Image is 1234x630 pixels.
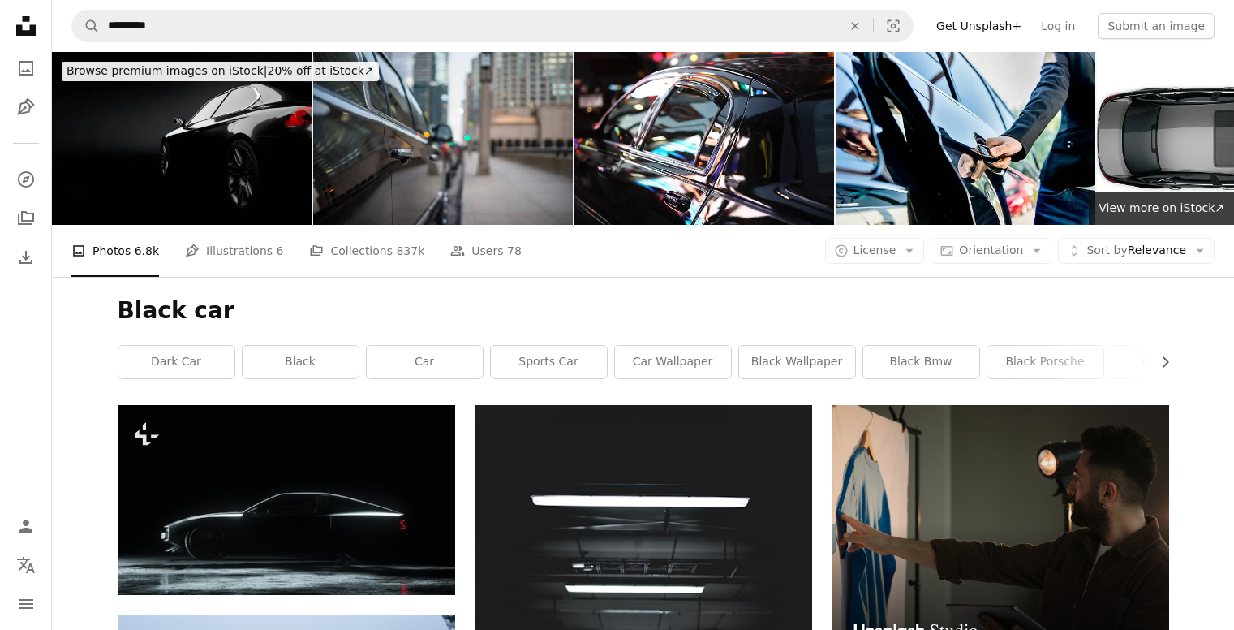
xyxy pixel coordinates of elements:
button: Submit an image [1098,13,1215,39]
span: 837k [396,242,424,260]
a: black bmw [863,346,979,378]
button: License [825,238,925,264]
a: a car parked in the dark with its lights on [118,493,455,507]
a: View more on iStock↗ [1089,192,1234,225]
div: 20% off at iStock ↗ [62,62,379,81]
h1: Black car [118,296,1169,326]
img: Chauffeur open car door [836,52,1095,225]
span: Sort by [1086,244,1127,257]
a: black [243,346,359,378]
span: Relevance [1086,243,1186,259]
a: Illustrations [10,91,42,123]
button: scroll list to the right [1150,346,1169,378]
a: white car [1111,346,1228,378]
img: car view [52,52,312,225]
button: Sort byRelevance [1058,238,1215,264]
button: Language [10,549,42,581]
a: Illustrations 6 [185,225,283,277]
a: Log in / Sign up [10,510,42,542]
img: Passenger door handle of a black SUV [313,52,573,225]
a: Collections 837k [309,225,424,277]
button: Search Unsplash [72,11,100,41]
a: Get Unsplash+ [927,13,1031,39]
a: Explore [10,163,42,196]
a: Collections [10,202,42,235]
form: Find visuals sitewide [71,10,914,42]
span: 6 [277,242,284,260]
img: Neon Nightlife Reflected In Limo Window [574,52,834,225]
span: License [853,244,896,257]
a: black wallpaper [739,346,855,378]
a: Users 78 [450,225,522,277]
img: a car parked in the dark with its lights on [118,405,455,595]
span: View more on iStock ↗ [1099,201,1224,214]
button: Menu [10,588,42,620]
a: black porsche [987,346,1103,378]
a: car [367,346,483,378]
a: Photos [10,52,42,84]
button: Orientation [931,238,1051,264]
span: 78 [507,242,522,260]
a: sports car [491,346,607,378]
a: Browse premium images on iStock|20% off at iStock↗ [52,52,389,91]
span: Browse premium images on iStock | [67,64,267,77]
span: Orientation [959,244,1023,257]
a: car wallpaper [615,346,731,378]
a: Download History [10,241,42,274]
button: Clear [837,11,873,41]
button: Visual search [874,11,913,41]
a: Log in [1031,13,1085,39]
a: dark car [118,346,234,378]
